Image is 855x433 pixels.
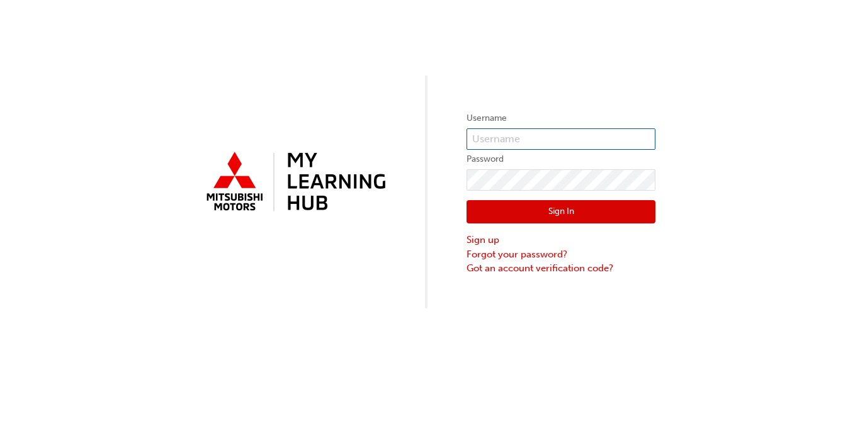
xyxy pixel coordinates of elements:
a: Got an account verification code? [467,261,655,276]
button: Sign In [467,200,655,224]
a: Sign up [467,233,655,247]
input: Username [467,128,655,150]
label: Username [467,111,655,126]
img: mmal [200,147,388,218]
label: Password [467,152,655,167]
a: Forgot your password? [467,247,655,262]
